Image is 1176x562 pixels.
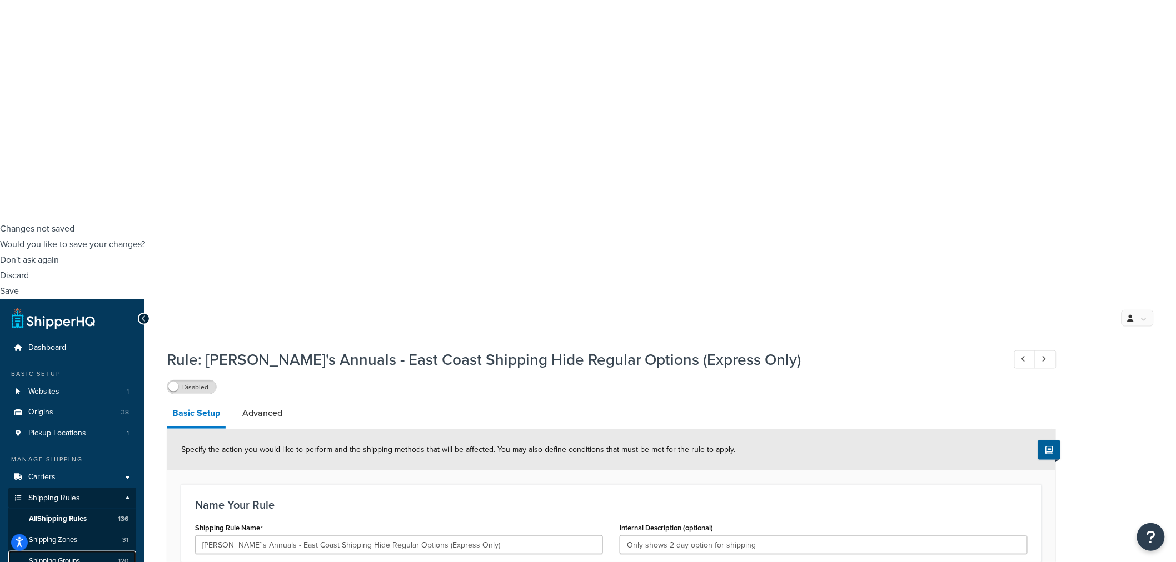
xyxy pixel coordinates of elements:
button: Open Resource Center [1137,523,1165,551]
a: Advanced [237,400,288,426]
span: All Shipping Rules [29,514,87,524]
span: 1 [127,387,129,397]
a: Pickup Locations1 [8,423,136,444]
span: Websites [28,387,59,397]
h1: Rule: [PERSON_NAME]'s Annuals - East Coast Shipping Hide Regular Options (Express Only) [167,349,994,370]
a: Shipping Rules [8,488,136,509]
button: Show Help Docs [1038,440,1060,460]
label: Shipping Rule Name [195,524,263,533]
a: Origins38 [8,402,136,423]
a: Shipping Zones31 [8,530,136,550]
span: Shipping Zones [29,535,77,545]
label: Disabled [167,380,216,394]
span: 136 [118,514,128,524]
li: Shipping Zones [8,530,136,550]
a: Basic Setup [167,400,226,429]
span: Origins [28,408,53,417]
a: Previous Record [1014,350,1036,369]
label: Internal Description (optional) [620,524,713,532]
div: Manage Shipping [8,455,136,464]
div: Basic Setup [8,369,136,379]
span: Pickup Locations [28,429,86,438]
span: 31 [122,535,128,545]
span: Dashboard [28,343,66,353]
li: Origins [8,402,136,423]
li: Pickup Locations [8,423,136,444]
li: Websites [8,382,136,402]
a: Next Record [1035,350,1057,369]
span: Shipping Rules [28,494,80,503]
span: Carriers [28,473,56,482]
a: Dashboard [8,338,136,358]
span: 38 [121,408,129,417]
span: 1 [127,429,129,438]
a: Carriers [8,467,136,488]
a: AllShipping Rules136 [8,509,136,529]
a: Websites1 [8,382,136,402]
span: Specify the action you would like to perform and the shipping methods that will be affected. You ... [181,444,735,455]
h3: Name Your Rule [195,499,1028,511]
